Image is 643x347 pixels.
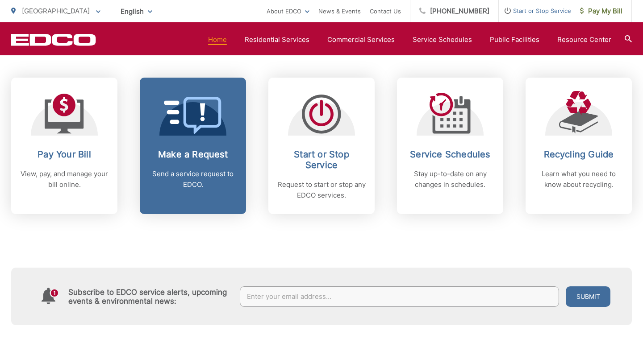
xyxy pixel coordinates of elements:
a: Service Schedules Stay up-to-date on any changes in schedules. [397,78,503,214]
a: News & Events [318,6,361,17]
p: View, pay, and manage your bill online. [20,169,109,190]
a: Service Schedules [413,34,472,45]
h2: Service Schedules [406,149,494,160]
a: Commercial Services [327,34,395,45]
span: English [114,4,159,19]
a: Public Facilities [490,34,539,45]
button: Submit [566,286,610,307]
input: Enter your email address... [240,286,559,307]
h2: Make a Request [149,149,237,160]
a: Make a Request Send a service request to EDCO. [140,78,246,214]
a: EDCD logo. Return to the homepage. [11,33,96,46]
p: Stay up-to-date on any changes in schedules. [406,169,494,190]
span: Pay My Bill [580,6,622,17]
p: Request to start or stop any EDCO services. [277,179,366,201]
a: About EDCO [267,6,309,17]
a: Home [208,34,227,45]
h2: Start or Stop Service [277,149,366,170]
a: Contact Us [370,6,401,17]
a: Pay Your Bill View, pay, and manage your bill online. [11,78,117,214]
p: Send a service request to EDCO. [149,169,237,190]
h4: Subscribe to EDCO service alerts, upcoming events & environmental news: [68,288,231,306]
h2: Pay Your Bill [20,149,109,160]
a: Resource Center [557,34,611,45]
h2: Recycling Guide [534,149,623,160]
a: Recycling Guide Learn what you need to know about recycling. [526,78,632,214]
a: Residential Services [245,34,309,45]
p: Learn what you need to know about recycling. [534,169,623,190]
span: [GEOGRAPHIC_DATA] [22,7,90,15]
